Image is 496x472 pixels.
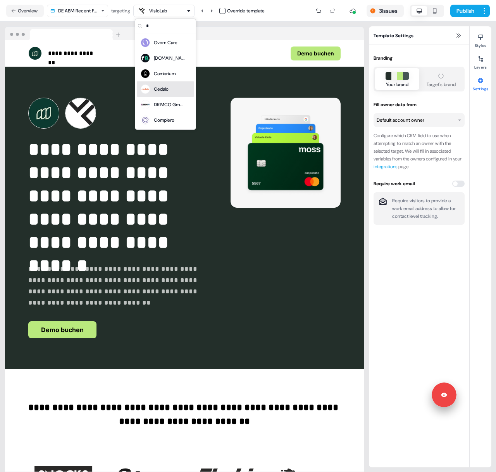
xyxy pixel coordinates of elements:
button: Demo buchen [291,47,341,60]
div: DRIMCO GmbH [154,101,185,109]
a: integrations [374,164,397,170]
div: Branding [374,54,465,62]
div: DE ABM Recent Funding_2 [58,7,98,15]
button: Settings [470,74,491,91]
button: 3issues [367,5,404,17]
button: Publish [450,5,479,17]
button: Overview [6,5,44,17]
div: Ovom Care [154,39,177,47]
div: Complero [154,116,174,124]
div: [DOMAIN_NAME] [154,54,185,62]
img: Browser topbar [5,27,124,41]
div: Require work email [374,180,415,188]
div: Configure which CRM field to use when attempting to match an owner with the selected target. We w... [374,132,465,171]
div: Demo buchen [188,47,341,60]
button: VisioLab [133,5,195,17]
button: Your brand [375,68,419,90]
div: Your brand [386,81,408,88]
div: Cedalo [154,85,169,93]
button: Layers [470,53,491,70]
button: Target's brand [419,68,463,90]
p: Require visitors to provide a work email address to allow for contact level tracking. [392,197,460,220]
div: Target's brand [427,81,456,88]
button: Default account owner [374,113,465,127]
div: Fill owner data from [374,101,465,109]
div: Image [231,98,341,338]
button: Demo buchen [28,321,96,338]
div: VisioLab [149,7,167,15]
div: Template Settings [369,26,469,45]
img: Image [231,98,341,208]
button: Styles [470,31,491,48]
div: Default account owner [377,116,424,124]
div: Demo buchen [28,321,209,338]
div: Cambrium [154,70,176,78]
div: targeting [111,7,130,15]
div: Override template [227,7,265,15]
